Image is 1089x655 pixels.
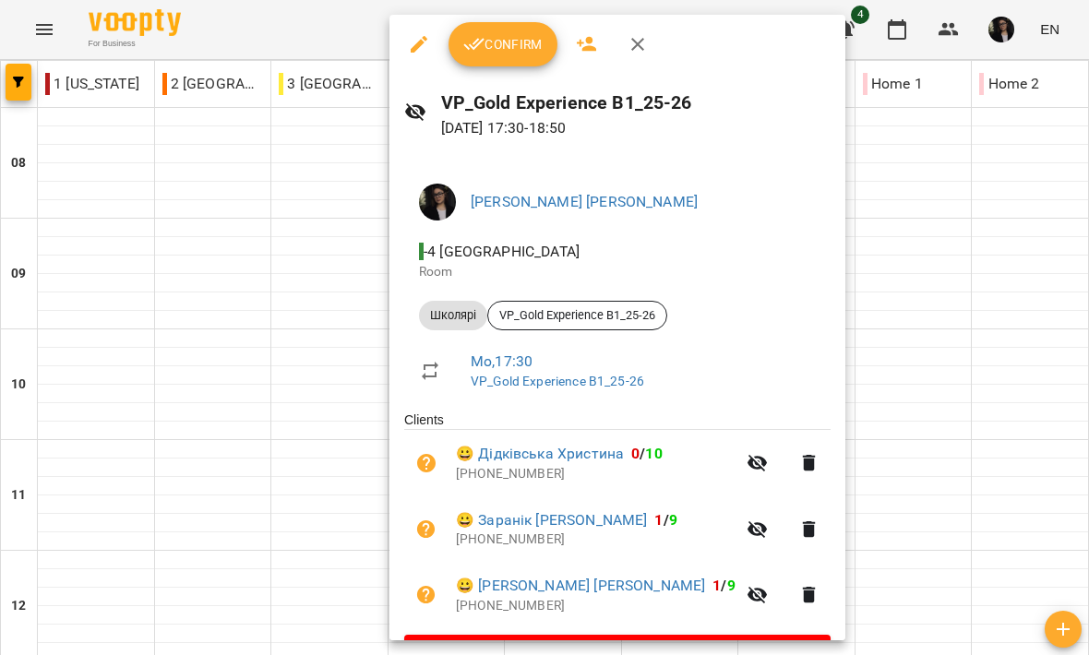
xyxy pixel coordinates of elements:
[441,117,832,139] p: [DATE] 17:30 - 18:50
[419,263,816,281] p: Room
[419,184,456,220] img: 5778de2c1ff5f249927c32fdd130b47c.png
[404,441,449,485] button: Unpaid. Bill the attendance?
[471,193,698,210] a: [PERSON_NAME] [PERSON_NAME]
[441,89,832,117] h6: VP_Gold Experience B1_25-26
[419,307,487,324] span: Школярі
[449,22,557,66] button: Confirm
[712,577,721,594] span: 1
[631,445,640,462] span: 0
[487,301,667,330] div: VP_Gold Experience B1_25-26
[463,33,543,55] span: Confirm
[645,445,662,462] span: 10
[471,374,644,388] a: VP_Gold Experience B1_25-26
[712,577,735,594] b: /
[669,511,677,529] span: 9
[404,411,831,635] ul: Clients
[456,530,736,549] p: [PHONE_NUMBER]
[654,511,663,529] span: 1
[456,465,736,483] p: [PHONE_NUMBER]
[727,577,736,594] span: 9
[654,511,676,529] b: /
[631,445,663,462] b: /
[404,507,449,552] button: Unpaid. Bill the attendance?
[456,597,736,615] p: [PHONE_NUMBER]
[404,573,449,617] button: Unpaid. Bill the attendance?
[456,575,705,597] a: 😀 [PERSON_NAME] [PERSON_NAME]
[488,307,666,324] span: VP_Gold Experience B1_25-26
[456,443,624,465] a: 😀 Дідківська Христина
[456,509,647,531] a: 😀 Заранік [PERSON_NAME]
[419,243,583,260] span: - 4 [GEOGRAPHIC_DATA]
[471,352,533,370] a: Mo , 17:30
